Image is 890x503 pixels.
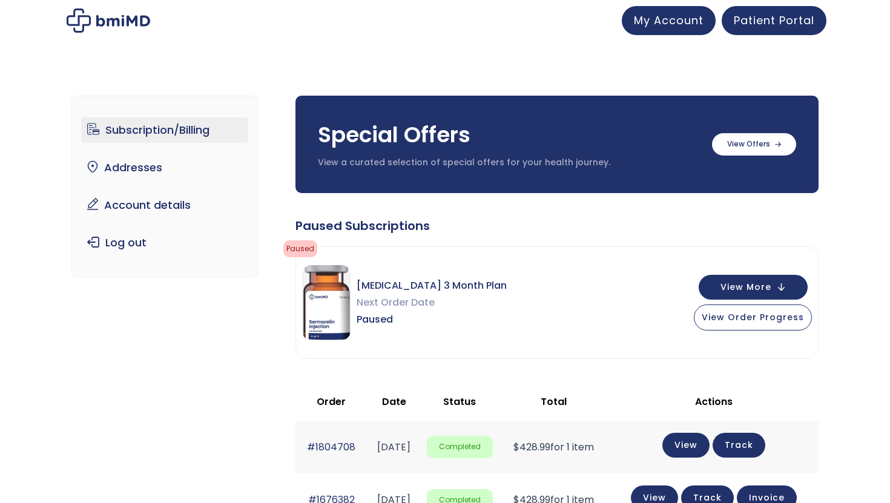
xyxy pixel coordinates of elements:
time: [DATE] [377,440,410,454]
a: My Account [622,6,716,35]
div: Paused Subscriptions [295,217,819,234]
span: Total [541,395,567,409]
span: Paused [283,240,317,257]
span: Status [443,395,476,409]
span: My Account [634,13,704,28]
span: View More [720,283,771,291]
a: Track [713,433,765,458]
nav: Account pages [71,96,259,277]
span: View Order Progress [702,311,804,323]
h3: Special Offers [318,120,700,150]
span: Completed [427,436,493,458]
a: Patient Portal [722,6,826,35]
span: Paused [357,311,507,328]
span: Date [382,395,406,409]
a: Log out [81,230,249,255]
a: Addresses [81,155,249,180]
span: Patient Portal [734,13,814,28]
a: View [662,433,710,458]
img: Sermorelin 3 Month Plan [302,265,351,340]
span: $ [513,440,519,454]
span: Order [317,395,346,409]
a: Subscription/Billing [81,117,249,143]
span: [MEDICAL_DATA] 3 Month Plan [357,277,507,294]
td: for 1 item [499,421,608,473]
span: 428.99 [513,440,550,454]
img: My account [67,8,150,33]
span: Actions [695,395,733,409]
a: #1804708 [307,440,355,454]
a: Account details [81,192,249,218]
button: View More [699,275,808,300]
button: View Order Progress [694,304,812,330]
p: View a curated selection of special offers for your health journey. [318,157,700,169]
span: Next Order Date [357,294,507,311]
